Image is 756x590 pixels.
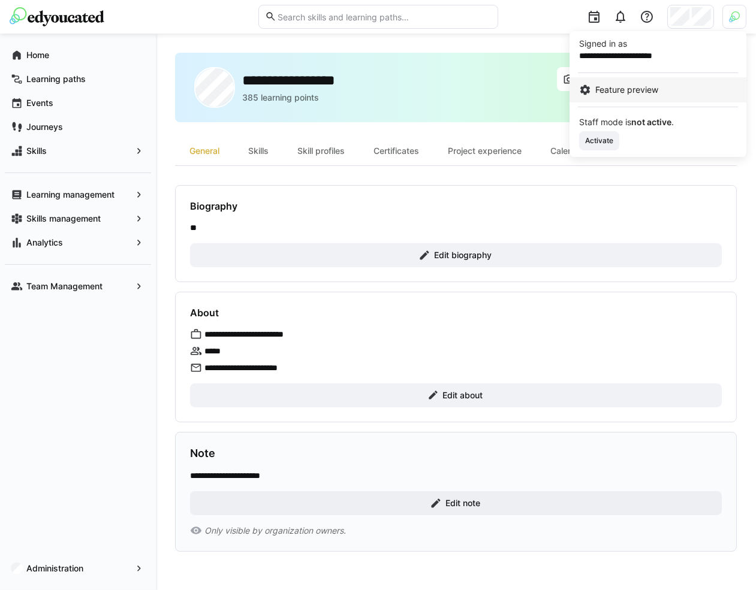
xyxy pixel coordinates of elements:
div: Staff mode is . [579,118,737,126]
span: Activate [584,136,615,146]
span: Feature preview [595,84,658,96]
button: Activate [579,131,619,150]
p: Signed in as [579,38,737,50]
strong: not active [631,117,671,127]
